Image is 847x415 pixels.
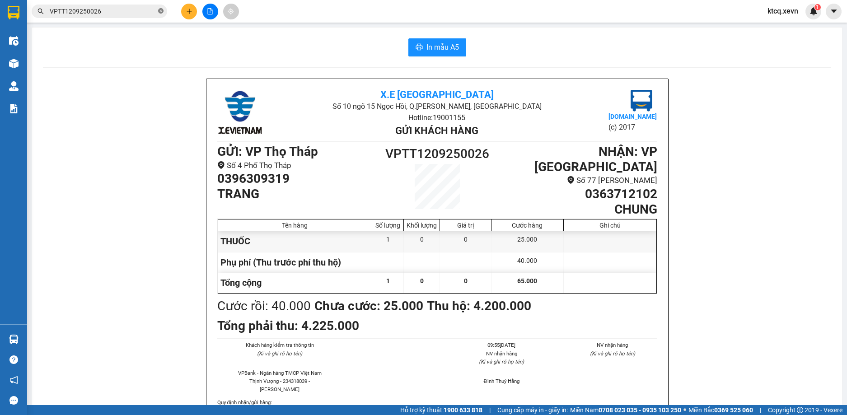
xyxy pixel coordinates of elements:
[186,8,192,14] span: plus
[218,252,373,273] div: Phụ phí (Thu trước phí thu hộ)
[479,359,524,365] i: (Kí và ghi rõ họ tên)
[235,369,325,393] li: VPBank - Ngân hàng TMCP Việt Nam Thịnh Vượng - 234318039 - [PERSON_NAME]
[566,222,654,229] div: Ghi chú
[217,171,382,187] h1: 0396309319
[442,222,489,229] div: Giá trị
[599,406,681,414] strong: 0708 023 035 - 0935 103 250
[631,90,652,112] img: logo.jpg
[464,277,468,284] span: 0
[797,407,803,413] span: copyright
[217,90,262,135] img: logo.jpg
[408,38,466,56] button: printerIn mẫu A5
[420,277,424,284] span: 0
[217,144,318,159] b: GỬI : VP Thọ Tháp
[228,8,234,14] span: aim
[9,81,19,91] img: warehouse-icon
[688,405,753,415] span: Miền Bắc
[290,101,584,112] li: Số 10 ngõ 15 Ngọc Hồi, Q.[PERSON_NAME], [GEOGRAPHIC_DATA]
[404,231,440,252] div: 0
[202,4,218,19] button: file-add
[158,8,164,14] span: close-circle
[457,377,547,385] li: Đình Thuý Hằng
[457,350,547,358] li: NV nhận hàng
[218,231,373,252] div: THUỐC
[8,6,19,19] img: logo-vxr
[217,187,382,202] h1: TRANG
[235,341,325,349] li: Khách hàng kiểm tra thông tin
[207,8,213,14] span: file-add
[608,113,657,120] b: [DOMAIN_NAME]
[534,144,657,174] b: NHẬN : VP [GEOGRAPHIC_DATA]
[590,350,635,357] i: (Kí và ghi rõ họ tên)
[814,4,821,10] sup: 1
[217,296,311,316] div: Cước rồi : 40.000
[9,104,19,113] img: solution-icon
[220,222,370,229] div: Tên hàng
[9,59,19,68] img: warehouse-icon
[9,335,19,344] img: warehouse-icon
[714,406,753,414] strong: 0369 525 060
[760,5,805,17] span: ktcq.xevn
[492,187,657,202] h1: 0363712102
[223,4,239,19] button: aim
[492,202,657,217] h1: CHUNG
[492,174,657,187] li: Số 77 [PERSON_NAME]
[382,144,492,164] h1: VPTT1209250026
[374,222,401,229] div: Số lượng
[217,318,359,333] b: Tổng phải thu: 4.225.000
[440,231,491,252] div: 0
[416,43,423,52] span: printer
[257,350,302,357] i: (Kí và ghi rõ họ tên)
[457,341,547,349] li: 09:55[DATE]
[158,7,164,16] span: close-circle
[426,42,459,53] span: In mẫu A5
[491,231,563,252] div: 25.000
[810,7,818,15] img: icon-new-feature
[372,231,404,252] div: 1
[9,376,18,384] span: notification
[395,125,478,136] b: Gửi khách hàng
[489,405,491,415] span: |
[567,176,575,184] span: environment
[830,7,838,15] span: caret-down
[217,159,382,172] li: Số 4 Phố Thọ Tháp
[427,298,531,313] b: Thu hộ: 4.200.000
[494,222,561,229] div: Cước hàng
[9,396,18,405] span: message
[217,161,225,169] span: environment
[380,89,494,100] b: X.E [GEOGRAPHIC_DATA]
[9,355,18,364] span: question-circle
[406,222,437,229] div: Khối lượng
[826,4,842,19] button: caret-down
[181,4,197,19] button: plus
[760,405,761,415] span: |
[314,298,423,313] b: Chưa cước : 25.000
[220,277,262,288] span: Tổng cộng
[9,36,19,46] img: warehouse-icon
[50,6,156,16] input: Tìm tên, số ĐT hoặc mã đơn
[37,8,44,14] span: search
[290,112,584,123] li: Hotline: 19001155
[570,405,681,415] span: Miền Nam
[386,277,390,284] span: 1
[816,4,819,10] span: 1
[400,405,482,415] span: Hỗ trợ kỹ thuật:
[568,341,657,349] li: NV nhận hàng
[608,121,657,133] li: (c) 2017
[497,405,568,415] span: Cung cấp máy in - giấy in:
[444,406,482,414] strong: 1900 633 818
[517,277,537,284] span: 65.000
[491,252,563,273] div: 40.000
[683,408,686,412] span: ⚪️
